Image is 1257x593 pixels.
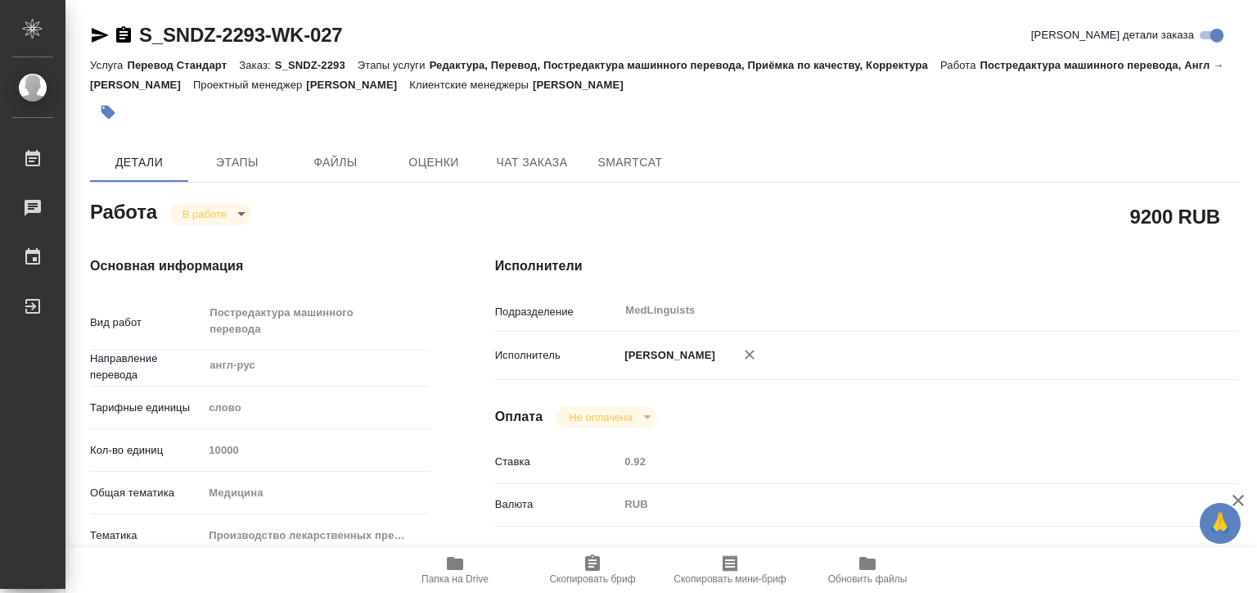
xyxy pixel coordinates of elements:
h4: Основная информация [90,256,430,276]
h4: Исполнители [495,256,1239,276]
p: [PERSON_NAME] [306,79,409,91]
button: Не оплачена [564,410,637,424]
span: Файлы [296,152,375,173]
button: Добавить тэг [90,94,126,130]
p: Тарифные единицы [90,400,203,416]
span: Чат заказа [493,152,571,173]
button: 🙏 [1200,503,1241,544]
h2: 9200 RUB [1130,202,1220,230]
button: Скопировать бриф [524,547,661,593]
p: Валюта [495,496,619,513]
div: Медицина [203,479,429,507]
div: В работе [169,203,251,225]
span: [PERSON_NAME] детали заказа [1031,27,1194,43]
p: Заказ: [239,59,274,71]
p: Кол-во единиц [90,442,203,459]
p: Услуга [90,59,127,71]
div: В работе [556,406,656,428]
p: Вид работ [90,315,203,331]
p: Этапы услуги [358,59,430,71]
div: слово [203,394,429,422]
button: Скопировать ссылку [114,25,133,45]
input: Пустое поле [203,438,429,462]
p: Проектный менеджер [193,79,306,91]
button: В работе [178,207,232,221]
p: Направление перевода [90,351,203,383]
p: Исполнитель [495,347,619,364]
div: RUB [619,491,1177,518]
span: 🙏 [1206,506,1234,541]
span: Детали [100,152,178,173]
button: Скопировать ссылку для ЯМессенджера [90,25,110,45]
p: Перевод Стандарт [127,59,239,71]
span: Скопировать бриф [549,573,635,585]
p: [PERSON_NAME] [533,79,636,91]
button: Папка на Drive [386,547,524,593]
p: Ставка [495,454,619,470]
p: Клиентские менеджеры [409,79,533,91]
p: S_SNDZ-2293 [275,59,358,71]
h2: Работа [90,196,157,225]
p: [PERSON_NAME] [619,347,715,364]
button: Обновить файлы [799,547,936,593]
p: Общая тематика [90,485,203,501]
span: SmartCat [591,152,669,173]
button: Скопировать мини-бриф [661,547,799,593]
p: Тематика [90,527,203,544]
p: Работа [940,59,980,71]
button: Удалить исполнителя [732,337,768,373]
h4: Оплата [495,407,543,427]
p: Редактура, Перевод, Постредактура машинного перевода, Приёмка по качеству, Корректура [430,59,940,71]
span: Обновить файлы [828,573,908,585]
input: Пустое поле [619,450,1177,473]
span: Скопировать мини-бриф [674,573,786,585]
div: Производство лекарственных препаратов [203,522,429,550]
span: Папка на Drive [421,573,489,585]
span: Оценки [394,152,473,173]
span: Этапы [198,152,277,173]
a: S_SNDZ-2293-WK-027 [139,24,342,46]
p: Подразделение [495,304,619,320]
